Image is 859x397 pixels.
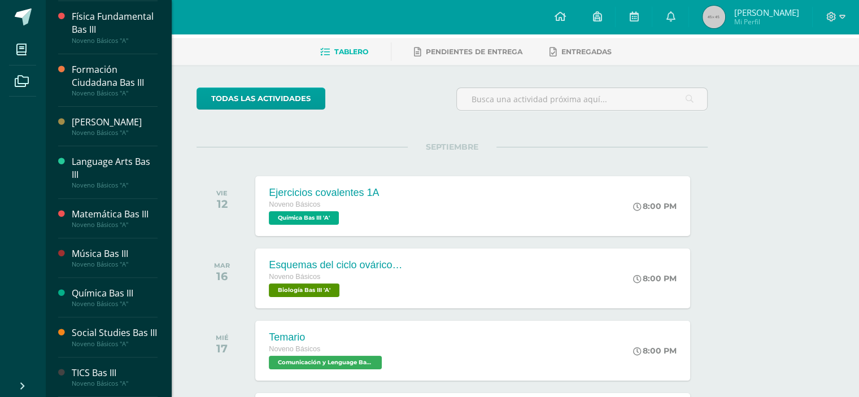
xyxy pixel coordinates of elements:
[72,63,158,97] a: Formación Ciudadana Bas IIINoveno Básicos "A"
[214,269,230,283] div: 16
[72,116,158,137] a: [PERSON_NAME]Noveno Básicos "A"
[72,208,158,221] div: Matemática Bas III
[72,129,158,137] div: Noveno Básicos "A"
[269,356,382,369] span: Comunicación y Lenguage Bas III 'A'
[72,326,158,347] a: Social Studies Bas IIINoveno Básicos "A"
[269,345,320,353] span: Noveno Básicos
[734,7,799,18] span: [PERSON_NAME]
[72,340,158,348] div: Noveno Básicos "A"
[550,43,612,61] a: Entregadas
[269,211,339,225] span: Química Bas III 'A'
[320,43,368,61] a: Tablero
[269,283,339,297] span: Biología Bas III 'A'
[457,88,707,110] input: Busca una actividad próxima aquí...
[197,88,325,110] a: todas las Actividades
[72,208,158,229] a: Matemática Bas IIINoveno Básicos "A"
[72,287,158,308] a: Química Bas IIINoveno Básicos "A"
[72,63,158,89] div: Formación Ciudadana Bas III
[72,89,158,97] div: Noveno Básicos "A"
[633,273,677,283] div: 8:00 PM
[214,261,230,269] div: MAR
[72,10,158,44] a: Física Fundamental Bas IIINoveno Básicos "A"
[216,189,228,197] div: VIE
[72,326,158,339] div: Social Studies Bas III
[216,334,229,342] div: MIÉ
[414,43,522,61] a: Pendientes de entrega
[269,200,320,208] span: Noveno Básicos
[216,197,228,211] div: 12
[72,155,158,189] a: Language Arts Bas IIINoveno Básicos "A"
[269,259,404,271] div: Esquemas del ciclo ovárico y uterino
[72,300,158,308] div: Noveno Básicos "A"
[72,247,158,268] a: Música Bas IIINoveno Básicos "A"
[426,47,522,56] span: Pendientes de entrega
[72,247,158,260] div: Música Bas III
[72,287,158,300] div: Química Bas III
[269,331,385,343] div: Temario
[734,17,799,27] span: Mi Perfil
[72,155,158,181] div: Language Arts Bas III
[72,367,158,387] a: TICS Bas IIINoveno Básicos "A"
[703,6,725,28] img: 45x45
[72,221,158,229] div: Noveno Básicos "A"
[561,47,612,56] span: Entregadas
[72,181,158,189] div: Noveno Básicos "A"
[633,201,677,211] div: 8:00 PM
[334,47,368,56] span: Tablero
[72,116,158,129] div: [PERSON_NAME]
[72,367,158,379] div: TICS Bas III
[72,260,158,268] div: Noveno Básicos "A"
[72,37,158,45] div: Noveno Básicos "A"
[72,10,158,36] div: Física Fundamental Bas III
[633,346,677,356] div: 8:00 PM
[72,379,158,387] div: Noveno Básicos "A"
[408,142,496,152] span: SEPTIEMBRE
[269,187,379,199] div: Ejercicios covalentes 1A
[216,342,229,355] div: 17
[269,273,320,281] span: Noveno Básicos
